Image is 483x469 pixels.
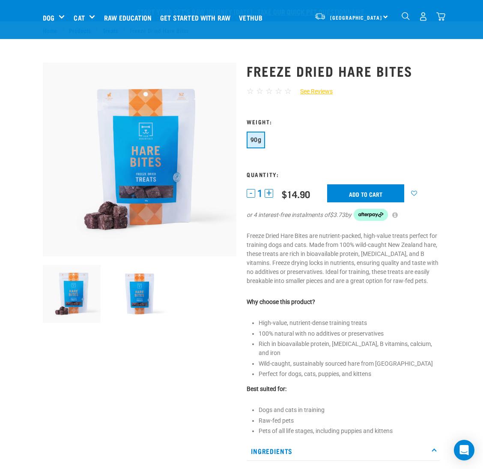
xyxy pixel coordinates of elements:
img: Raw Essentials Freeze Dried Hare Bites [111,265,169,323]
span: 1 [257,189,262,198]
button: 90g [247,132,265,148]
button: - [247,189,255,198]
li: Raw-fed pets [259,416,440,425]
span: ☆ [284,86,292,96]
img: home-icon@2x.png [436,12,445,21]
span: $3.73 [330,210,345,219]
strong: Why choose this product? [247,298,315,305]
span: 90g [250,136,261,143]
span: [GEOGRAPHIC_DATA] [330,16,382,19]
li: High-value, nutrient-dense training treats [259,319,440,328]
a: Get started with Raw [158,0,237,35]
li: Rich in bioavailable protein, [MEDICAL_DATA], B vitamins, calcium, and iron [259,340,440,358]
a: See Reviews [292,87,333,96]
p: Ingredients [247,442,440,461]
h1: Freeze Dried Hare Bites [247,63,440,78]
input: Add to cart [327,184,404,202]
li: Pets of all life stages, including puppies and kittens [259,427,440,436]
a: Dog [43,12,54,23]
a: Vethub [237,0,269,35]
img: Raw Essentials Freeze Dried Hare Bites [43,63,236,256]
img: Raw Essentials Freeze Dried Hare Bites [43,265,101,323]
a: Cat [74,12,84,23]
span: ☆ [247,86,254,96]
span: ☆ [275,86,282,96]
div: Open Intercom Messenger [454,440,474,460]
a: Raw Education [102,0,158,35]
button: + [265,189,273,198]
h3: Quantity: [247,171,440,177]
span: ☆ [256,86,263,96]
div: $14.90 [282,189,310,199]
li: Dogs and cats in training [259,406,440,415]
img: van-moving.png [314,12,326,20]
img: user.png [419,12,428,21]
li: Perfect for dogs, cats, puppies, and kittens [259,370,440,379]
strong: Best suited for: [247,385,286,392]
li: 100% natural with no additives or preservatives [259,329,440,338]
div: or 4 interest-free instalments of by [247,209,440,221]
span: ☆ [265,86,273,96]
p: Freeze Dried Hare Bites are nutrient-packed, high-value treats perfect for training dogs and cats... [247,231,440,286]
img: Afterpay [354,209,388,221]
img: home-icon-1@2x.png [402,12,410,20]
li: Wild-caught, sustainably sourced hare from [GEOGRAPHIC_DATA] [259,359,440,368]
h3: Weight: [247,118,440,125]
